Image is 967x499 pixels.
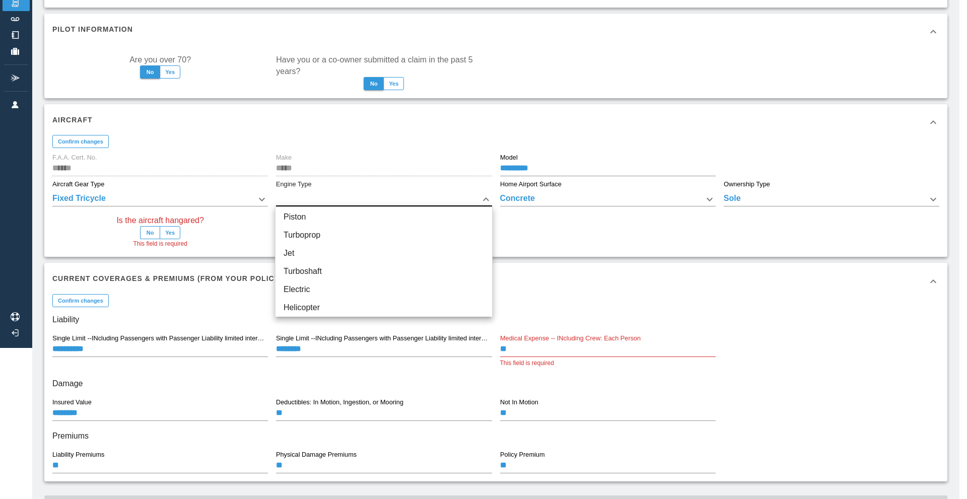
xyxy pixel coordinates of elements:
[275,299,492,317] li: Helicopter
[275,208,492,226] li: Piston
[275,262,492,280] li: Turboshaft
[275,280,492,299] li: Electric
[275,226,492,244] li: Turboprop
[275,244,492,262] li: Jet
